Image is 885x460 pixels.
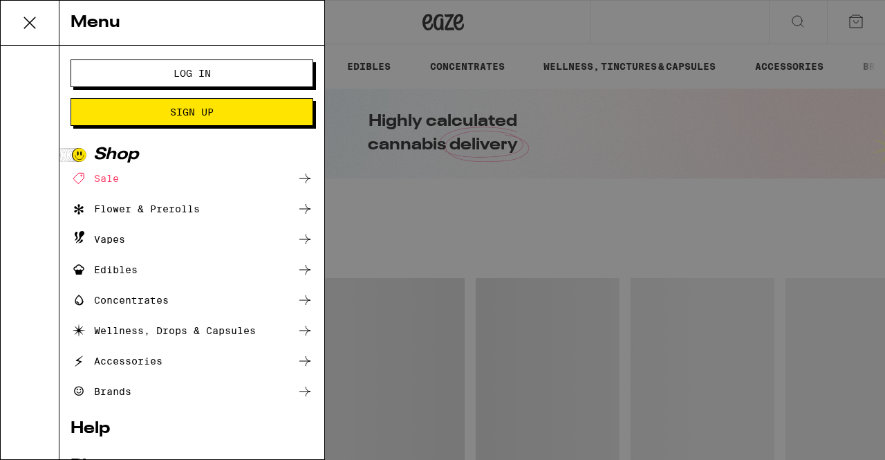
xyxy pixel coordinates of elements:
span: Hi. Need any help? [8,10,100,21]
div: Wellness, Drops & Capsules [71,322,256,339]
div: Brands [71,383,131,400]
div: Vapes [71,231,125,248]
a: Flower & Prerolls [71,201,313,217]
span: Log In [174,68,211,78]
a: Brands [71,383,313,400]
a: Shop [71,147,313,163]
a: Accessories [71,353,313,369]
div: Concentrates [71,292,169,309]
div: Menu [59,1,324,46]
button: Log In [71,59,313,87]
div: Edibles [71,261,138,278]
a: Sign Up [71,107,313,118]
a: Sale [71,170,313,187]
a: Help [71,421,313,437]
div: Flower & Prerolls [71,201,200,217]
a: Edibles [71,261,313,278]
button: Sign Up [71,98,313,126]
a: Wellness, Drops & Capsules [71,322,313,339]
a: Log In [71,68,313,79]
a: Concentrates [71,292,313,309]
div: Accessories [71,353,162,369]
a: Vapes [71,231,313,248]
div: Sale [71,170,119,187]
span: Sign Up [170,107,214,117]
button: Redirect to URL [1,1,755,100]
